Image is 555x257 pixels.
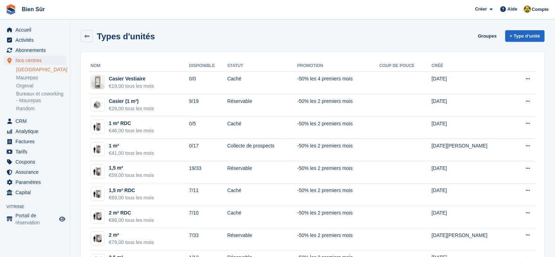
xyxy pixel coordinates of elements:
[109,209,154,217] div: 2 m² RDC
[19,4,48,15] a: Bien Sûr
[91,98,104,111] img: locker%201m3.jpg
[227,183,297,206] td: Caché
[58,215,66,223] a: Boutique d'aperçu
[189,161,227,184] td: 19/33
[15,212,58,226] span: Portail de réservation
[297,183,379,206] td: -50% les 2 premiers mois
[189,60,227,72] th: Disponible
[532,6,549,13] span: Compte
[507,6,517,13] span: Aide
[15,35,58,45] span: Activités
[379,60,431,72] th: Coup de pouce
[189,206,227,228] td: 7/10
[91,211,104,221] img: box-2m2.jpg
[227,161,297,184] td: Réservable
[4,55,66,65] a: menu
[4,157,66,167] a: menu
[475,30,499,42] a: Groupes
[109,239,154,246] div: €79,00 tous les mois
[89,60,189,72] th: Nom
[431,183,514,206] td: [DATE]
[297,228,379,250] td: -50% les 2 premiers mois
[505,30,544,42] a: + Type d'unité
[15,177,58,187] span: Paramètres
[15,126,58,136] span: Analytique
[109,231,154,239] div: 2 m²
[227,116,297,139] td: Caché
[4,147,66,157] a: menu
[15,45,58,55] span: Abonnements
[431,228,514,250] td: [DATE][PERSON_NAME]
[91,189,104,199] img: box-1,5m2.jpg
[15,137,58,146] span: Factures
[297,139,379,161] td: -50% les 2 premiers mois
[227,60,297,72] th: Statut
[4,126,66,136] a: menu
[475,6,487,13] span: Créer
[227,139,297,161] td: Collecte de prospects
[227,206,297,228] td: Caché
[189,183,227,206] td: 7/11
[227,72,297,94] td: Caché
[227,228,297,250] td: Réservable
[297,94,379,117] td: -50% les 2 premiers mois
[524,6,531,13] img: Fatima Kelaaoui
[109,150,154,157] div: €41,00 tous les mois
[431,60,514,72] th: Créé
[297,206,379,228] td: -50% les 2 premiers mois
[4,116,66,126] a: menu
[15,25,58,35] span: Accueil
[109,105,154,112] div: €29,00 tous les mois
[15,147,58,157] span: Tarifs
[91,122,104,132] img: box-1m2.jpg
[4,25,66,35] a: menu
[431,139,514,161] td: [DATE][PERSON_NAME]
[97,32,155,41] h2: Types d'unités
[109,194,154,202] div: €69,00 tous les mois
[15,116,58,126] span: CRM
[109,98,154,105] div: Casier (1 m³)
[16,74,66,81] a: Maurepas
[15,187,58,197] span: Capital
[91,144,104,154] img: 10-sqft-unit.jpg
[189,139,227,161] td: 0/17
[4,35,66,45] a: menu
[109,83,154,90] div: €19,00 tous les mois
[431,161,514,184] td: [DATE]
[16,66,66,73] a: [GEOGRAPHIC_DATA]
[189,228,227,250] td: 7/33
[431,206,514,228] td: [DATE]
[109,75,154,83] div: Casier Vestiaire
[4,212,66,226] a: menu
[109,127,154,134] div: €46,00 tous les mois
[109,120,154,127] div: 1 m² RDC
[297,72,379,94] td: -50% les 4 premiers mois
[91,166,104,177] img: 15-sqft-unit.jpg
[4,137,66,146] a: menu
[189,72,227,94] td: 0/0
[16,83,66,89] a: Orgeval
[109,164,154,172] div: 1,5 m²
[4,187,66,197] a: menu
[297,60,379,72] th: Promotion
[15,55,58,65] span: Nos centres
[109,172,154,179] div: €59,00 tous les mois
[227,94,297,117] td: Réservable
[109,142,154,150] div: 1 m²
[109,217,154,224] div: €86,00 tous les mois
[431,94,514,117] td: [DATE]
[16,91,66,104] a: Bureaux et coworking - Maurepas
[91,233,104,244] img: 20-sqft-unit.jpg
[91,75,104,89] img: locker%20petit%20casier.png
[109,187,154,194] div: 1,5 m² RDC
[16,105,66,112] a: Random
[4,167,66,177] a: menu
[4,177,66,187] a: menu
[189,116,227,139] td: 0/5
[297,161,379,184] td: -50% les 2 premiers mois
[189,94,227,117] td: 9/19
[431,116,514,139] td: [DATE]
[6,203,70,210] span: Vitrine
[4,45,66,55] a: menu
[297,116,379,139] td: -50% les 2 premiers mois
